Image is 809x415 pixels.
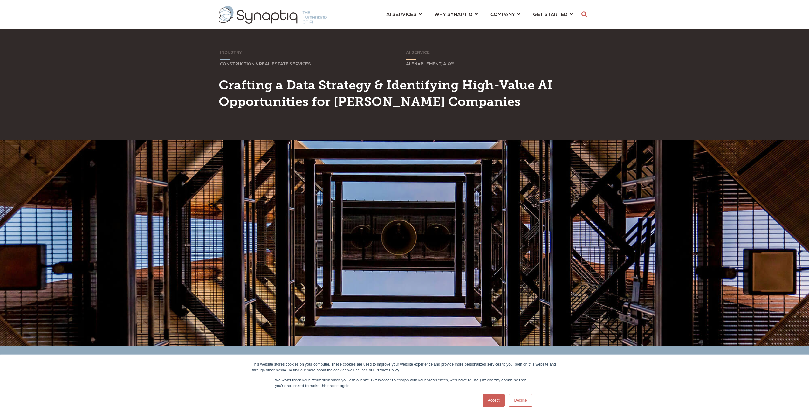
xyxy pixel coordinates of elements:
[220,59,230,60] svg: Sorry, your browser does not support inline SVG.
[533,8,573,20] a: GET STARTED
[219,77,552,109] span: Crafting a Data Strategy & Identifying High-Value AI Opportunities for [PERSON_NAME] Companies
[490,10,515,18] span: COMPANY
[406,49,430,54] span: AI SERVICE
[275,377,534,388] p: We won't track your information when you visit our site. But in order to comply with your prefere...
[406,61,455,66] span: AI ENABLEMENT, AIQ™
[435,8,478,20] a: WHY SYNAPTIQ
[386,10,416,18] span: AI SERVICES
[386,8,422,20] a: AI SERVICES
[219,6,327,24] img: synaptiq logo-2
[380,3,579,26] nav: menu
[406,59,416,60] svg: Sorry, your browser does not support inline SVG.
[435,10,472,18] span: WHY SYNAPTIQ
[220,49,242,54] span: INDUSTRY
[252,362,557,373] div: This website stores cookies on your computer. These cookies are used to improve your website expe...
[483,394,505,407] a: Accept
[220,61,311,66] span: CONSTRUCTION & REAL ESTATE SERVICES
[509,394,532,407] a: Decline
[533,10,567,18] span: GET STARTED
[490,8,520,20] a: COMPANY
